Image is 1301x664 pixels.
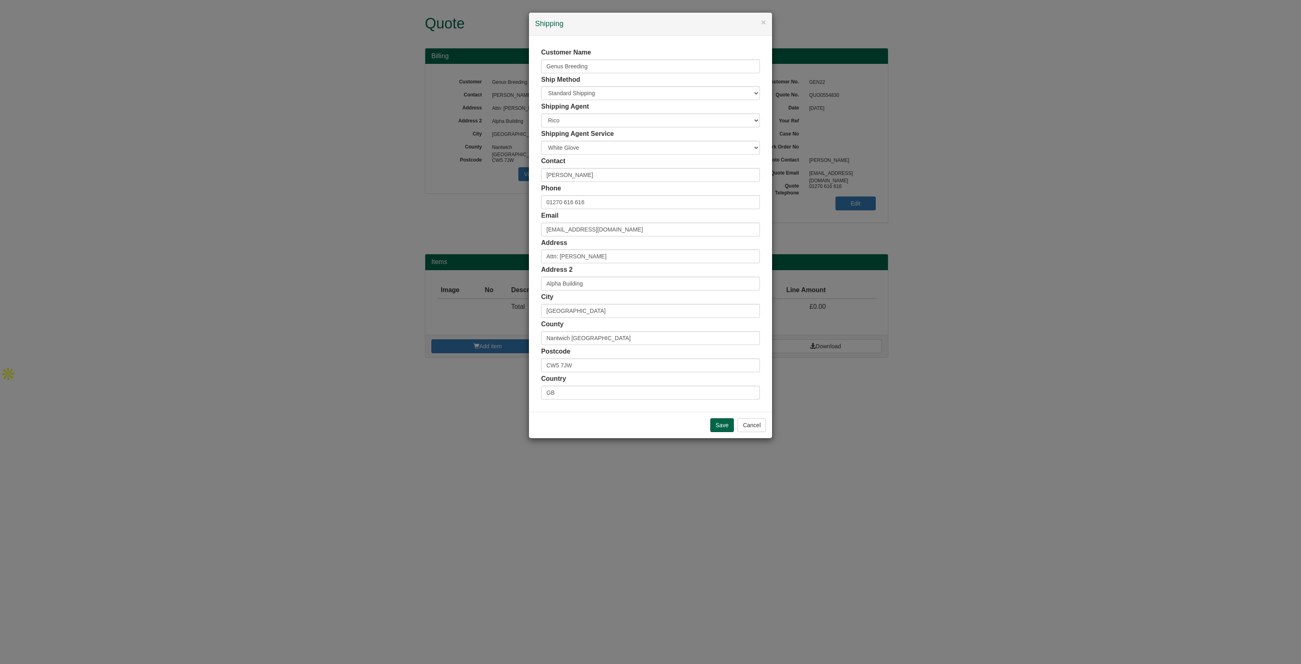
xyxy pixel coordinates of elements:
[541,129,614,139] label: Shipping Agent Service
[541,347,570,356] label: Postcode
[541,265,572,275] label: Address 2
[710,418,734,432] input: Save
[541,293,553,302] label: City
[541,102,589,111] label: Shipping Agent
[541,238,567,248] label: Address
[761,18,766,26] button: ×
[541,48,591,57] label: Customer Name
[738,418,766,432] button: Cancel
[541,75,580,85] label: Ship Method
[541,157,566,166] label: Contact
[541,320,563,329] label: County
[541,211,559,221] label: Email
[541,184,561,193] label: Phone
[535,19,766,29] h4: Shipping
[541,195,760,209] input: Mobile Preferred
[541,374,566,384] label: Country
